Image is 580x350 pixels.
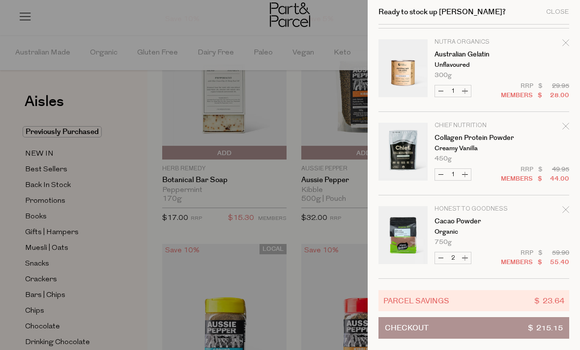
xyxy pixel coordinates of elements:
div: Close [546,9,569,15]
p: Organic [435,229,511,235]
input: QTY Cacao Powder [447,252,459,264]
div: Remove Collagen Protein Powder [562,121,569,135]
p: Nutra Organics [435,39,511,45]
p: Creamy Vanilla [435,145,511,152]
span: Checkout [385,318,429,338]
button: Checkout$ 215.15 [378,317,569,339]
a: Australian Gelatin [435,51,511,58]
a: Collagen Protein Powder [435,135,511,141]
a: Cacao Powder [435,218,511,225]
div: Remove Australian Gelatin [562,38,569,51]
span: 750g [435,239,452,245]
span: 450g [435,156,452,162]
span: $ 23.64 [534,295,564,306]
p: Chief Nutrition [435,123,511,129]
span: Parcel Savings [383,295,449,306]
span: $ 215.15 [528,318,563,338]
h2: Ready to stock up [PERSON_NAME]? [378,8,506,16]
p: Unflavoured [435,62,511,68]
div: Remove Cacao Powder [562,205,569,218]
input: QTY Collagen Protein Powder [447,169,459,180]
input: QTY Australian Gelatin [447,85,459,97]
p: Honest to Goodness [435,206,511,212]
span: 300g [435,72,452,79]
